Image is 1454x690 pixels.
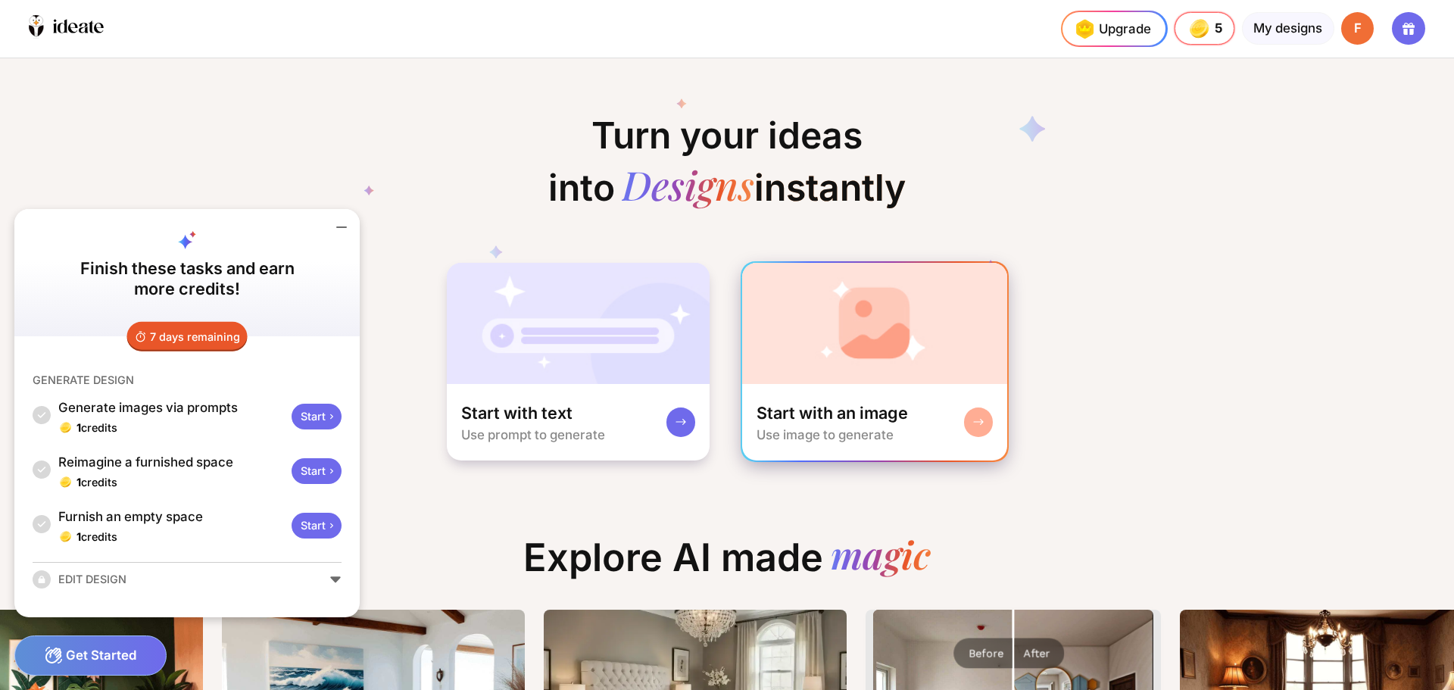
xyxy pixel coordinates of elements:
div: Finish these tasks and earn more credits! [67,258,308,298]
div: magic [831,535,931,580]
span: 1 [76,421,81,434]
div: Start with an image [757,402,908,424]
img: startWithImageCardBg.jpg [742,263,1008,384]
div: Reimagine a furnished space [58,453,285,471]
span: 5 [1215,21,1224,36]
div: Generate images via prompts [58,398,285,417]
div: 7 days remaining [127,322,248,351]
div: F [1341,12,1374,45]
div: credits [76,529,117,544]
span: 1 [76,476,81,489]
span: 1 [76,530,81,543]
div: My designs [1242,12,1334,45]
div: credits [76,475,117,489]
div: Explore AI made [509,535,945,595]
img: startWithTextCardBg.jpg [447,263,710,384]
div: Use prompt to generate [461,427,605,442]
img: upgrade-nav-btn-icon.gif [1070,14,1099,43]
div: credits [76,420,117,435]
div: Furnish an empty space [58,507,285,526]
div: Start [292,513,342,539]
div: Start [292,458,342,484]
div: Get Started [14,635,167,676]
div: Start [292,404,342,429]
div: Upgrade [1070,14,1151,43]
div: Use image to generate [757,427,894,442]
div: GENERATE DESIGN [33,373,134,387]
div: Start with text [461,402,573,424]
